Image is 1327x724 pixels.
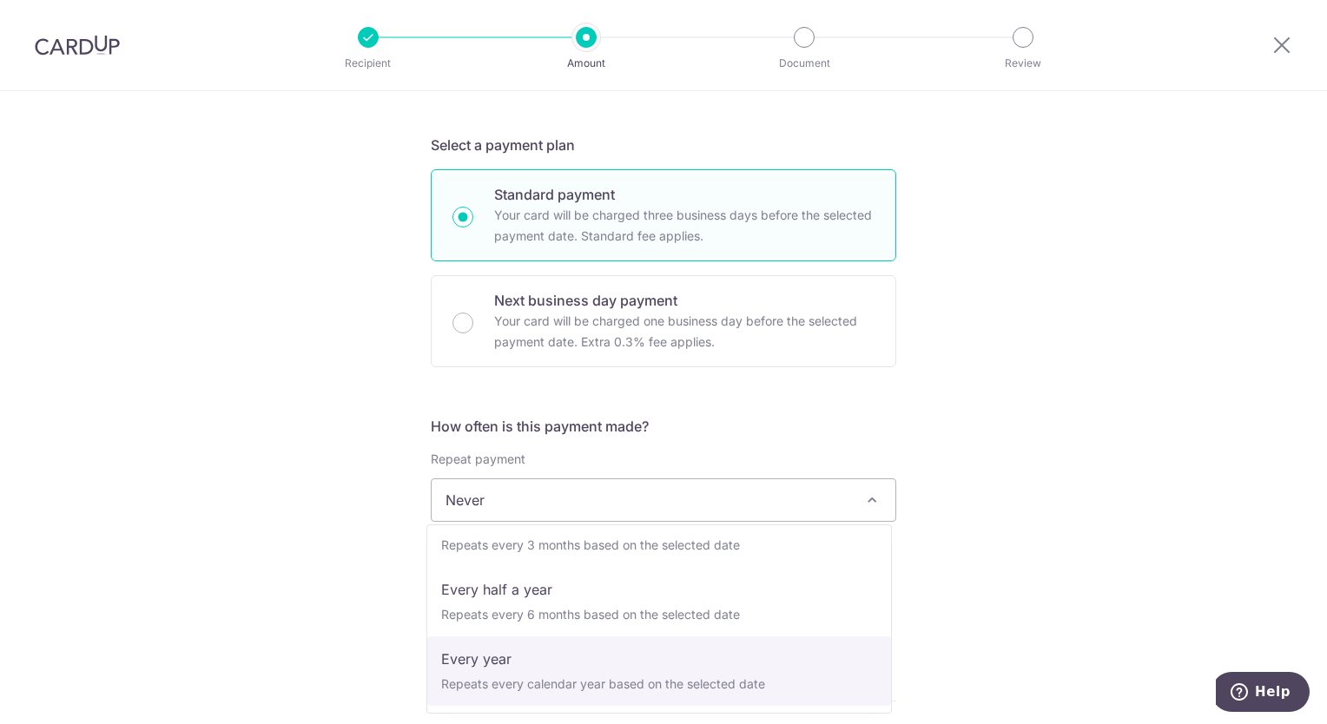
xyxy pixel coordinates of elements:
p: Standard payment [494,184,875,205]
p: Document [740,55,868,72]
h5: Select a payment plan [431,135,896,155]
p: Every year [441,648,877,669]
small: Repeats every 3 months based on the selected date [441,537,740,552]
h5: How often is this payment made? [431,416,896,437]
span: Never [431,478,896,522]
iframe: Opens a widget where you can find more information [1216,672,1310,715]
p: Amount [522,55,650,72]
img: CardUp [35,35,120,56]
p: Review [959,55,1087,72]
small: Repeats every 6 months based on the selected date [441,607,740,622]
p: Next business day payment [494,290,875,311]
p: Every half a year [441,579,877,600]
p: Recipient [304,55,432,72]
span: Never [432,479,895,521]
p: Your card will be charged three business days before the selected payment date. Standard fee appl... [494,205,875,247]
p: Your card will be charged one business day before the selected payment date. Extra 0.3% fee applies. [494,311,875,352]
small: Repeats every calendar year based on the selected date [441,676,765,691]
label: Repeat payment [431,451,525,468]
